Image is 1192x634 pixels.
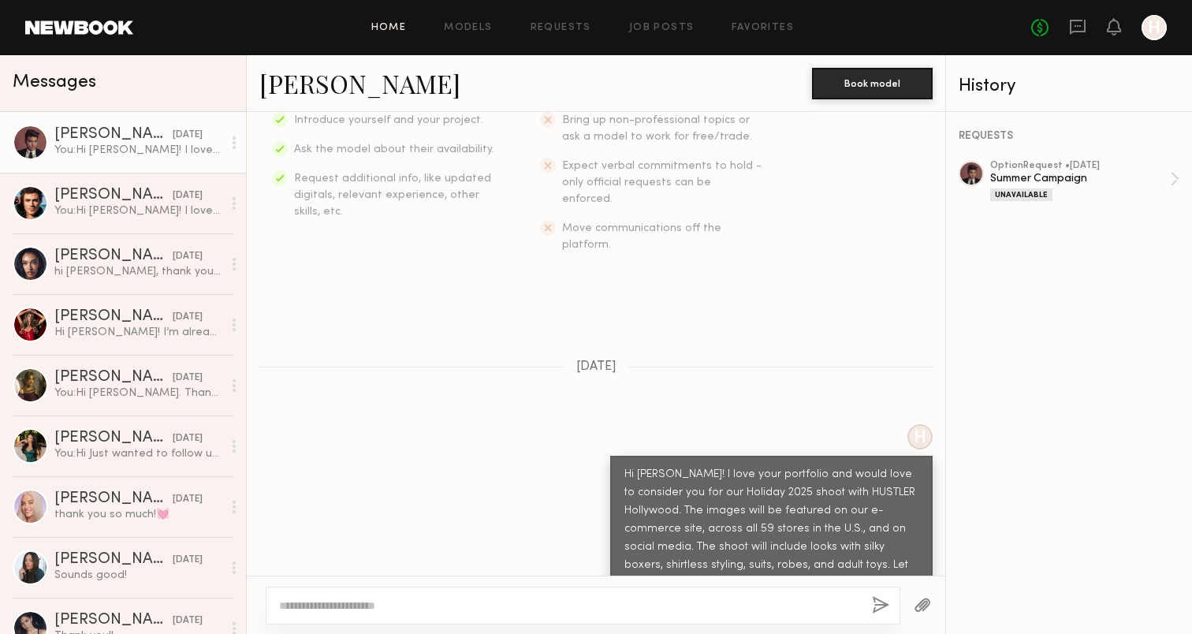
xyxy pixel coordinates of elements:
div: [PERSON_NAME] [54,188,173,203]
div: [DATE] [173,310,203,325]
a: H [1142,15,1167,40]
a: Requests [531,23,591,33]
span: Messages [13,73,96,91]
div: Hi [PERSON_NAME]! I’m already booked for the 4th. Would love to come next time! [54,325,222,340]
button: Book model [812,68,933,99]
div: You: Hi [PERSON_NAME]. Thank you for letting us know. We will keep you in mind for future shoots.... [54,386,222,401]
a: Models [444,23,492,33]
div: [DATE] [173,613,203,628]
div: hi [PERSON_NAME], thank you so much for reaching out and expressing interest. unfortunately i am ... [54,264,222,279]
div: Hi [PERSON_NAME]! I love your portfolio and would love to consider you for our Holiday 2025 shoot... [624,466,918,593]
div: [PERSON_NAME] [54,431,173,446]
div: Sounds good! [54,568,222,583]
div: thank you so much!💓 [54,507,222,522]
span: Expect verbal commitments to hold - only official requests can be enforced. [562,161,762,204]
div: You: Hi Just wanted to follow up on your availability for [DATE]. [54,446,222,461]
div: [PERSON_NAME] [54,370,173,386]
div: [DATE] [173,371,203,386]
span: Bring up non-professional topics or ask a model to work for free/trade. [562,115,752,142]
div: [PERSON_NAME] [54,613,173,628]
a: Job Posts [629,23,695,33]
a: Book model [812,76,933,89]
div: [PERSON_NAME] [54,552,173,568]
span: Move communications off the platform. [562,223,721,250]
div: Summer Campaign [990,171,1170,186]
div: Unavailable [990,188,1052,201]
div: [PERSON_NAME] [54,309,173,325]
div: [DATE] [173,128,203,143]
span: Ask the model about their availability. [294,144,494,155]
a: [PERSON_NAME] [259,66,460,100]
div: You: Hi [PERSON_NAME]! I love your portfolio and would love to consider you for our Holiday 2025 ... [54,203,222,218]
div: [DATE] [173,249,203,264]
div: [DATE] [173,188,203,203]
a: Home [371,23,407,33]
div: [DATE] [173,553,203,568]
div: [DATE] [173,492,203,507]
div: History [959,77,1179,95]
a: optionRequest •[DATE]Summer CampaignUnavailable [990,161,1179,201]
div: REQUESTS [959,131,1179,142]
div: [PERSON_NAME] [54,127,173,143]
div: [PERSON_NAME] [54,248,173,264]
div: [PERSON_NAME] [54,491,173,507]
div: You: Hi [PERSON_NAME]! I love your portfolio and would love to consider you for our Holiday 2025 ... [54,143,222,158]
a: Favorites [732,23,794,33]
div: option Request • [DATE] [990,161,1170,171]
span: [DATE] [576,360,616,374]
div: [DATE] [173,431,203,446]
span: Introduce yourself and your project. [294,115,483,125]
span: Request additional info, like updated digitals, relevant experience, other skills, etc. [294,173,491,217]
